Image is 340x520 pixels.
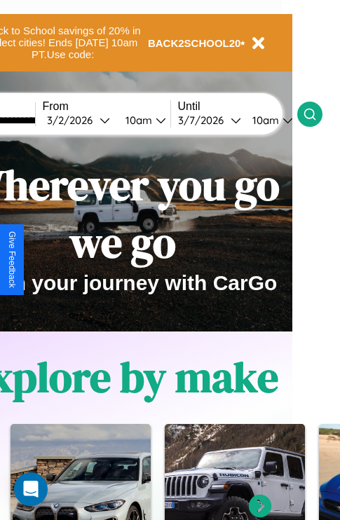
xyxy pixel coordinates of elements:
label: Until [178,100,297,113]
label: From [43,100,170,113]
div: 10am [245,114,283,127]
div: 10am [118,114,156,127]
div: 3 / 2 / 2026 [47,114,100,127]
button: 10am [114,113,170,128]
div: Give Feedback [7,231,17,288]
div: 3 / 7 / 2026 [178,114,231,127]
button: 3/2/2026 [43,113,114,128]
div: Open Intercom Messenger [14,472,48,506]
button: 10am [241,113,297,128]
b: BACK2SCHOOL20 [148,37,241,49]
